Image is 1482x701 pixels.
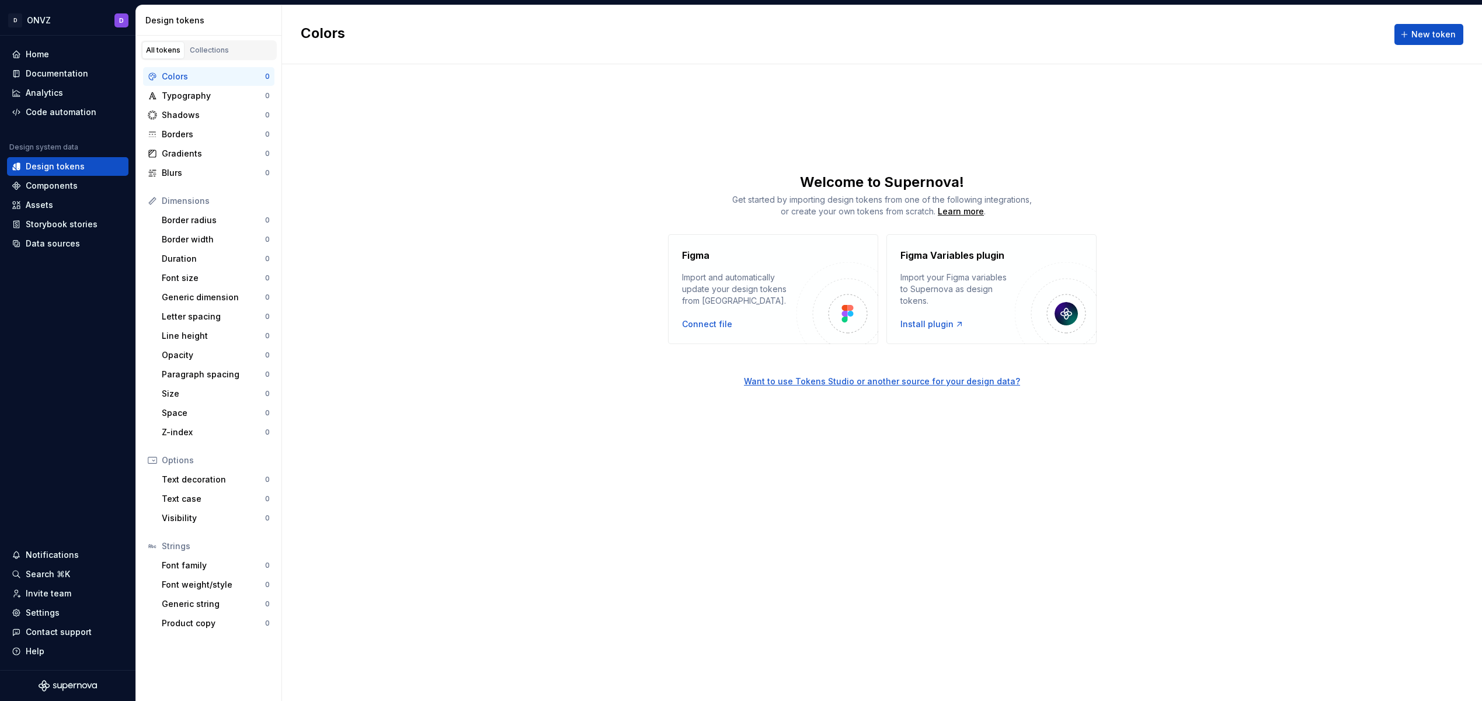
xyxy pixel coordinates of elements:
div: Font size [162,272,265,284]
div: 0 [265,91,270,100]
div: 0 [265,370,270,379]
div: Invite team [26,588,71,599]
div: Import and automatically update your design tokens from [GEOGRAPHIC_DATA]. [682,272,796,307]
div: Generic string [162,598,265,610]
div: 0 [265,619,270,628]
div: Learn more [938,206,984,217]
div: Welcome to Supernova! [282,173,1482,192]
button: Search ⌘K [7,565,128,584]
h4: Figma Variables plugin [900,248,1004,262]
div: 0 [265,475,270,484]
div: Visibility [162,512,265,524]
div: Space [162,407,265,419]
div: Colors [162,71,265,82]
a: Product copy0 [157,614,274,633]
a: Code automation [7,103,128,122]
div: Connect file [682,318,732,330]
div: Paragraph spacing [162,369,265,380]
div: Border width [162,234,265,245]
a: Border width0 [157,230,274,249]
div: Code automation [26,106,96,118]
div: 0 [265,561,270,570]
div: 0 [265,216,270,225]
h4: Figma [682,248,709,262]
a: Text case0 [157,490,274,508]
div: Want to use Tokens Studio or another source for your design data? [744,376,1020,387]
a: Duration0 [157,249,274,268]
a: Font size0 [157,269,274,287]
div: 0 [265,273,270,283]
div: Analytics [26,87,63,99]
button: Contact support [7,623,128,641]
a: Generic string0 [157,595,274,613]
div: Font family [162,560,265,571]
div: All tokens [146,46,180,55]
div: Import your Figma variables to Supernova as design tokens. [900,272,1015,307]
div: Design tokens [145,15,277,26]
div: Storybook stories [26,218,98,230]
div: Settings [26,607,60,619]
div: Shadows [162,109,265,121]
a: Settings [7,603,128,622]
a: Invite team [7,584,128,603]
div: Design tokens [26,161,85,172]
a: Visibility0 [157,509,274,528]
div: Search ⌘K [26,568,70,580]
div: Assets [26,199,53,211]
div: 0 [265,149,270,158]
span: Get started by importing design tokens from one of the following integrations, or create your own... [732,195,1032,216]
div: Product copy [162,617,265,629]
div: Typography [162,90,265,102]
div: 0 [265,168,270,178]
div: Documentation [26,68,88,79]
a: Generic dimension0 [157,288,274,307]
a: Font weight/style0 [157,575,274,594]
div: ONVZ [27,15,51,26]
div: Gradients [162,148,265,159]
div: 0 [265,428,270,437]
div: Letter spacing [162,311,265,322]
a: Text decoration0 [157,470,274,489]
div: Font weight/style [162,579,265,591]
div: Contact support [26,626,92,638]
a: Data sources [7,234,128,253]
a: Documentation [7,64,128,83]
h2: Colors [301,24,345,45]
button: Help [7,642,128,661]
a: Letter spacing0 [157,307,274,326]
a: Font family0 [157,556,274,575]
a: Supernova Logo [39,680,97,692]
div: 0 [265,293,270,302]
div: Dimensions [162,195,270,207]
a: Borders0 [143,125,274,144]
span: New token [1411,29,1456,40]
div: 0 [265,580,270,589]
a: Analytics [7,84,128,102]
a: Z-index0 [157,423,274,442]
a: Space0 [157,404,274,422]
button: DONVZD [2,8,133,33]
div: Text decoration [162,474,265,485]
div: Opacity [162,349,265,361]
div: Border radius [162,214,265,226]
a: Opacity0 [157,346,274,365]
a: Components [7,176,128,195]
button: New token [1394,24,1463,45]
div: 0 [265,494,270,504]
a: Blurs0 [143,164,274,182]
a: Gradients0 [143,144,274,163]
div: Notifications [26,549,79,561]
a: Install plugin [900,318,964,330]
a: Border radius0 [157,211,274,230]
a: Assets [7,196,128,214]
div: Design system data [9,143,78,152]
a: Design tokens [7,157,128,176]
div: Line height [162,330,265,342]
div: D [119,16,124,25]
button: Notifications [7,546,128,564]
div: Data sources [26,238,80,249]
div: 0 [265,599,270,609]
div: Collections [190,46,229,55]
div: Help [26,646,44,657]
